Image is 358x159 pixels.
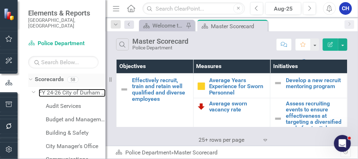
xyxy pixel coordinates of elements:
[46,102,106,110] a: Audit Services
[4,8,16,20] img: ClearPoint Strategy
[132,45,188,50] div: Police Department
[211,22,266,31] div: Master Scorecard
[286,77,344,90] a: Develop a new recruit mentoring program
[132,37,188,45] div: Master Scorecard
[197,82,206,91] img: Close to Target
[67,77,78,82] div: 58
[193,75,270,98] td: Double-Click to Edit Right Click for Context Menu
[115,149,341,157] div: »
[274,115,282,123] img: Not Defined
[334,135,351,152] iframe: Intercom live chat
[209,100,267,113] a: Average sworn vacancy rate
[120,85,128,94] img: Not Defined
[125,149,171,156] a: Police Department
[270,75,347,98] td: Double-Click to Edit Right Click for Context Menu
[28,9,99,17] span: Elements & Reports
[28,39,99,48] a: Police Department
[270,98,347,140] td: Double-Click to Edit Right Click for Context Menu
[152,21,184,30] div: Welcome to the FY [DATE]-[DATE] Strategic Plan Landing Page!
[132,77,190,102] a: Effectively recruit, train and retain well qualified and diverse employees
[141,21,184,30] a: Welcome to the FY [DATE]-[DATE] Strategic Plan Landing Page!
[143,2,245,15] input: Search ClearPoint...
[46,116,106,124] a: Budget and Management Services
[193,98,270,140] td: Double-Click to Edit Right Click for Context Menu
[39,89,106,97] a: FY 24-26 City of Durham Strategic Plan
[174,149,218,156] div: Master Scorecard
[46,129,106,137] a: Building & Safety
[28,56,99,68] input: Search Below...
[286,100,344,138] a: Assess recruiting events to ensure effectiveness at targeting a diversified pool of potential app...
[46,142,106,151] a: City Manager's Office
[35,75,64,84] a: Scorecards
[268,5,299,13] div: Aug-25
[209,77,267,96] a: Average Years Experience for Sworn Personnel
[265,2,301,15] button: Aug-25
[274,79,282,87] img: Not Defined
[339,2,352,15] button: CH
[28,17,99,29] small: [GEOGRAPHIC_DATA], [GEOGRAPHIC_DATA]
[197,102,206,111] img: Needs Improvement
